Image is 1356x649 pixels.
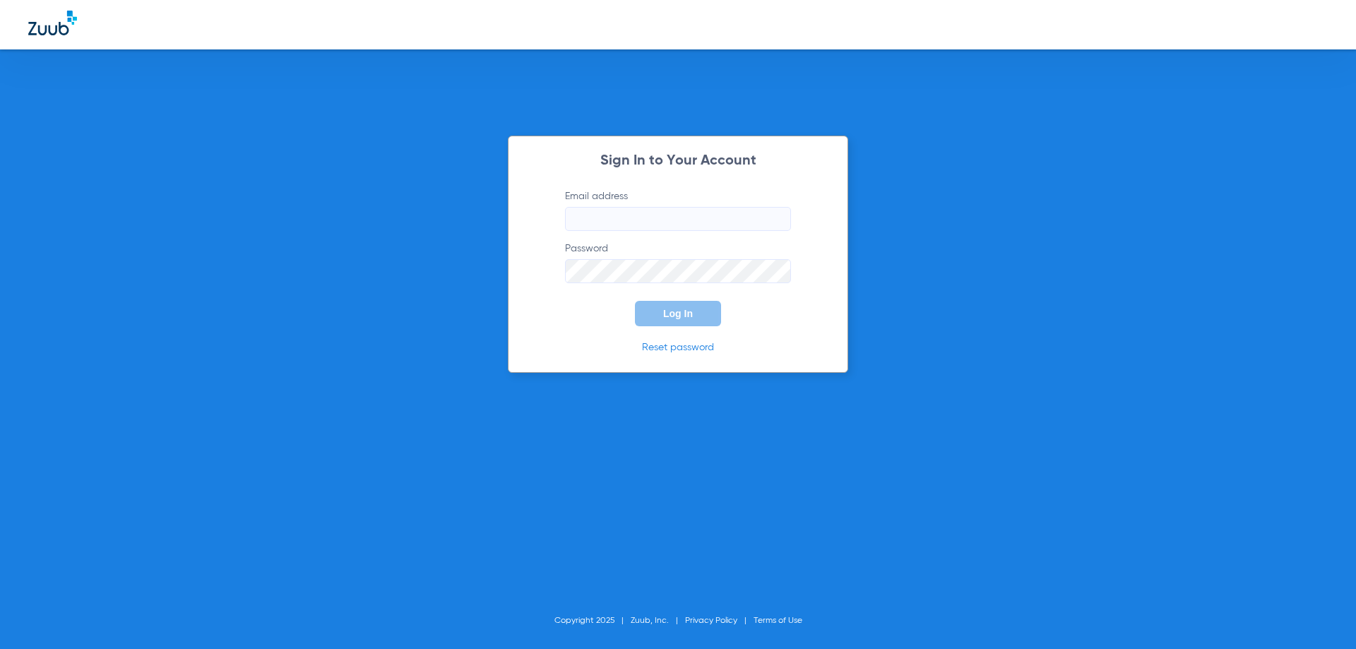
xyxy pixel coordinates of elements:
input: Email address [565,207,791,231]
a: Reset password [642,343,714,352]
label: Email address [565,189,791,231]
iframe: Chat Widget [1285,581,1356,649]
a: Terms of Use [754,617,802,625]
label: Password [565,242,791,283]
img: Zuub Logo [28,11,77,35]
a: Privacy Policy [685,617,737,625]
li: Zuub, Inc. [631,614,685,628]
input: Password [565,259,791,283]
h2: Sign In to Your Account [544,154,812,168]
li: Copyright 2025 [554,614,631,628]
span: Log In [663,308,693,319]
button: Log In [635,301,721,326]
